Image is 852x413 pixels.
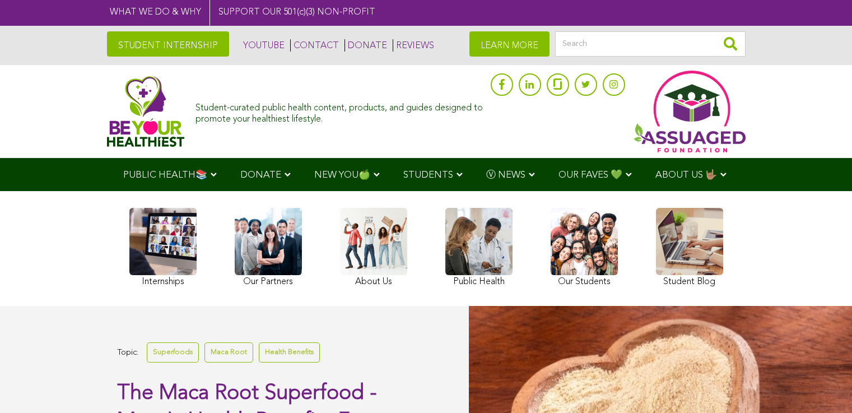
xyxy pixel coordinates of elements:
img: Assuaged App [634,71,746,152]
span: Topic: [117,345,138,360]
div: Student-curated public health content, products, and guides designed to promote your healthiest l... [195,98,485,124]
a: YOUTUBE [240,39,285,52]
span: Ⓥ NEWS [486,170,525,180]
span: DONATE [240,170,281,180]
input: Search [555,31,746,57]
img: Assuaged [107,76,185,147]
img: glassdoor [553,78,561,90]
span: PUBLIC HEALTH📚 [123,170,207,180]
a: CONTACT [290,39,339,52]
span: ABOUT US 🤟🏽 [655,170,717,180]
a: REVIEWS [393,39,434,52]
a: Superfoods [147,342,199,362]
iframe: Chat Widget [796,359,852,413]
div: Navigation Menu [107,158,746,191]
span: NEW YOU🍏 [314,170,370,180]
span: OUR FAVES 💚 [558,170,622,180]
a: LEARN MORE [469,31,550,57]
a: DONATE [344,39,387,52]
a: Maca Root [204,342,253,362]
a: Health Benefits [259,342,320,362]
a: STUDENT INTERNSHIP [107,31,229,57]
span: STUDENTS [403,170,453,180]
